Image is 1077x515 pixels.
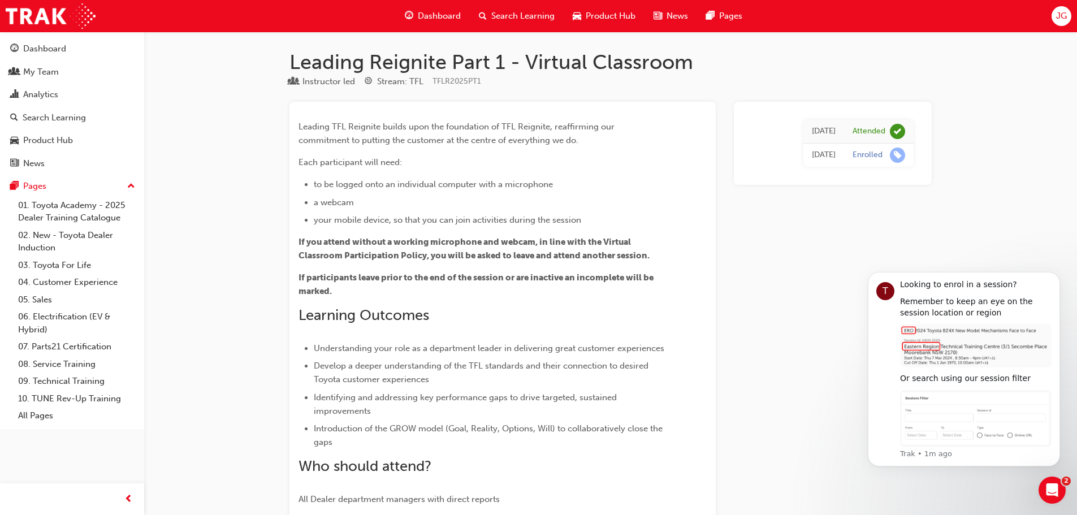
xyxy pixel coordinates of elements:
a: car-iconProduct Hub [564,5,645,28]
div: Attended [853,126,885,137]
span: Learning Outcomes [299,306,429,324]
span: News [667,10,688,23]
span: people-icon [10,67,19,77]
span: guage-icon [10,44,19,54]
span: Understanding your role as a department leader in delivering great customer experiences [314,343,664,353]
span: Learning resource code [432,76,481,86]
span: learningRecordVerb_ATTEND-icon [890,124,905,139]
span: If you attend without a working microphone and webcam, in line with the Virtual Classroom Partici... [299,237,650,261]
span: Dashboard [418,10,461,23]
span: All Dealer department managers with direct reports [299,494,500,504]
a: Dashboard [5,38,140,59]
div: Analytics [23,88,58,101]
button: Pages [5,176,140,197]
span: pages-icon [10,181,19,192]
a: My Team [5,62,140,83]
a: 03. Toyota For Life [14,257,140,274]
span: a webcam [314,197,354,207]
div: My Team [23,66,59,79]
div: Enrolled [853,150,883,161]
span: up-icon [127,179,135,194]
img: Trak [6,3,96,29]
span: car-icon [573,9,581,23]
span: Who should attend? [299,457,431,475]
span: learningRecordVerb_ENROLL-icon [890,148,905,163]
span: to be logged onto an individual computer with a microphone [314,179,553,189]
div: Thu Feb 13 2025 11:04:58 GMT+1100 (Australian Eastern Daylight Time) [812,149,836,162]
div: Stream [364,75,423,89]
span: Introduction of the GROW model (Goal, Reality, Options, Will) to collaboratively close the gaps [314,423,665,447]
a: Product Hub [5,130,140,151]
div: Search Learning [23,111,86,124]
div: Type [289,75,355,89]
button: JG [1052,6,1071,26]
span: car-icon [10,136,19,146]
span: Each participant will need: [299,157,402,167]
a: Search Learning [5,107,140,128]
a: 06. Electrification (EV & Hybrid) [14,308,140,338]
span: Product Hub [586,10,635,23]
span: pages-icon [706,9,715,23]
span: Develop a deeper understanding of the TFL standards and their connection to desired Toyota custom... [314,361,651,384]
a: 04. Customer Experience [14,274,140,291]
div: Pages [23,180,46,193]
span: If participants leave prior to the end of the session or are inactive an incomplete will be marked. [299,272,655,296]
span: 2 [1062,477,1071,486]
span: prev-icon [124,492,133,507]
div: Instructor led [302,75,355,88]
span: learningResourceType_INSTRUCTOR_LED-icon [289,77,298,87]
span: target-icon [364,77,373,87]
div: Stream: TFL [377,75,423,88]
iframe: Intercom live chat [1039,477,1066,504]
iframe: Intercom notifications message [851,255,1077,484]
div: Dashboard [23,42,66,55]
a: News [5,153,140,174]
div: Mon Mar 17 2025 14:00:00 GMT+1100 (Australian Eastern Daylight Time) [812,125,836,138]
span: chart-icon [10,90,19,100]
a: pages-iconPages [697,5,751,28]
span: JG [1056,10,1067,23]
a: Analytics [5,84,140,105]
span: search-icon [10,113,18,123]
a: 02. New - Toyota Dealer Induction [14,227,140,257]
a: 07. Parts21 Certification [14,338,140,356]
a: 09. Technical Training [14,373,140,390]
div: News [23,157,45,170]
span: search-icon [479,9,487,23]
span: Search Learning [491,10,555,23]
a: search-iconSearch Learning [470,5,564,28]
div: Product Hub [23,134,73,147]
a: 01. Toyota Academy - 2025 Dealer Training Catalogue [14,197,140,227]
h1: Leading Reignite Part 1 - Virtual Classroom [289,50,932,75]
button: DashboardMy TeamAnalyticsSearch LearningProduct HubNews [5,36,140,176]
a: guage-iconDashboard [396,5,470,28]
a: 10. TUNE Rev-Up Training [14,390,140,408]
span: news-icon [654,9,662,23]
a: 05. Sales [14,291,140,309]
span: Identifying and addressing key performance gaps to drive targeted, sustained improvements [314,392,619,416]
span: news-icon [10,159,19,169]
span: Pages [719,10,742,23]
span: guage-icon [405,9,413,23]
a: All Pages [14,407,140,425]
a: news-iconNews [645,5,697,28]
a: 08. Service Training [14,356,140,373]
span: Leading TFL Reignite builds upon the foundation of TFL Reignite, reaffirming our commitment to pu... [299,122,617,145]
span: your mobile device, so that you can join activities during the session [314,215,581,225]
